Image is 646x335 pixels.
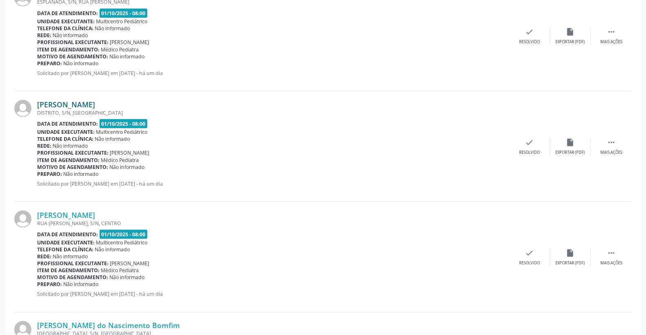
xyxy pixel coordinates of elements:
[566,248,575,257] i: insert_drive_file
[525,138,534,147] i: check
[37,180,509,187] p: Solicitado por [PERSON_NAME] em [DATE] - há um dia
[37,142,51,149] b: Rede:
[37,10,98,17] b: Data de atendimento:
[556,39,585,45] div: Exportar (PDF)
[101,267,139,274] span: Médico Pediatra
[53,253,88,260] span: Não informado
[37,39,109,46] b: Profissional executante:
[37,253,51,260] b: Rede:
[37,220,509,227] div: RUA [PERSON_NAME], S/N, CENTRO
[519,39,540,45] div: Resolvido
[37,149,109,156] b: Profissional executante:
[607,138,616,147] i: 
[110,274,145,281] span: Não informado
[37,231,98,238] b: Data de atendimento:
[37,274,108,281] b: Motivo de agendamento:
[53,32,88,39] span: Não informado
[110,53,145,60] span: Não informado
[37,164,108,171] b: Motivo de agendamento:
[37,53,108,60] b: Motivo de agendamento:
[37,129,95,135] b: Unidade executante:
[37,100,95,109] a: [PERSON_NAME]
[600,260,622,266] div: Mais ações
[37,25,93,32] b: Telefone da clínica:
[96,239,148,246] span: Multicentro Pediátrico
[37,32,51,39] b: Rede:
[566,27,575,36] i: insert_drive_file
[100,230,148,239] span: 01/10/2025 - 08:00
[37,211,95,220] a: [PERSON_NAME]
[110,260,149,267] span: [PERSON_NAME]
[110,149,149,156] span: [PERSON_NAME]
[37,70,509,77] p: Solicitado por [PERSON_NAME] em [DATE] - há um dia
[37,321,180,330] a: [PERSON_NAME] do Nascimento Bomfim
[37,246,93,253] b: Telefone da clínica:
[37,267,100,274] b: Item de agendamento:
[600,39,622,45] div: Mais ações
[607,248,616,257] i: 
[37,46,100,53] b: Item de agendamento:
[37,291,509,298] p: Solicitado por [PERSON_NAME] em [DATE] - há um dia
[556,260,585,266] div: Exportar (PDF)
[100,119,148,129] span: 01/10/2025 - 08:00
[519,150,540,155] div: Resolvido
[96,18,148,25] span: Multicentro Pediátrico
[64,60,99,67] span: Não informado
[95,25,130,32] span: Não informado
[37,135,93,142] b: Telefone da clínica:
[14,100,31,117] img: img
[556,150,585,155] div: Exportar (PDF)
[64,281,99,288] span: Não informado
[607,27,616,36] i: 
[101,157,139,164] span: Médico Pediatra
[37,239,95,246] b: Unidade executante:
[95,135,130,142] span: Não informado
[64,171,99,177] span: Não informado
[525,27,534,36] i: check
[37,281,62,288] b: Preparo:
[37,120,98,127] b: Data de atendimento:
[110,39,149,46] span: [PERSON_NAME]
[101,46,139,53] span: Médico Pediatra
[100,9,148,18] span: 01/10/2025 - 08:00
[600,150,622,155] div: Mais ações
[37,109,509,116] div: DISTRITO, S/N, [GEOGRAPHIC_DATA]
[525,248,534,257] i: check
[96,129,148,135] span: Multicentro Pediátrico
[110,164,145,171] span: Não informado
[37,18,95,25] b: Unidade executante:
[37,171,62,177] b: Preparo:
[95,246,130,253] span: Não informado
[566,138,575,147] i: insert_drive_file
[37,260,109,267] b: Profissional executante:
[53,142,88,149] span: Não informado
[519,260,540,266] div: Resolvido
[37,60,62,67] b: Preparo:
[37,157,100,164] b: Item de agendamento:
[14,211,31,228] img: img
